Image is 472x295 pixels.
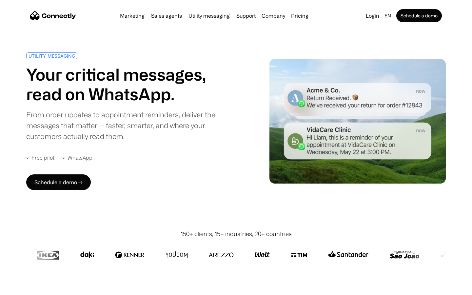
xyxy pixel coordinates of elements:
aside: Language selected: English [7,283,39,293]
a: Sales agents [148,13,185,18]
div: 150+ clients, 15+ industries, 20+ countries [181,229,292,238]
div: From order updates to appointment reminders, deliver the messages that matter — faster, smarter, ... [26,109,233,142]
div: ✓ Free pilot [26,155,54,161]
div: en [384,11,391,20]
div: ✓ WhatsApp [62,155,92,161]
a: Schedule a demo → [26,174,91,190]
h1: Your critical messages, read on WhatsApp. [26,65,233,104]
div: Company [262,11,285,20]
a: Marketing [117,13,147,18]
a: Utility messaging [186,13,232,18]
a: Schedule a demo [396,9,442,22]
a: Support [234,13,258,18]
ul: Language list [13,284,39,293]
a: Pricing [288,13,311,18]
a: Login [363,11,382,20]
div: UTILITY MESSAGING [29,53,75,58]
